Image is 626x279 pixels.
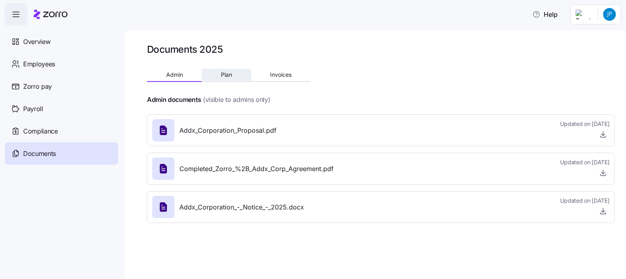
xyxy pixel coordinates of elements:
span: Documents [23,149,56,159]
a: Documents [5,142,118,165]
span: Addx_Corporation_Proposal.pdf [179,126,276,136]
span: Completed_Zorro_%2B_Addx_Corp_Agreement.pdf [179,164,334,174]
h1: Documents 2025 [147,43,223,56]
span: Updated on [DATE] [560,197,610,205]
a: Compliance [5,120,118,142]
span: Help [533,10,558,19]
span: Admin [166,72,183,78]
span: Invoices [270,72,292,78]
span: (visible to admins only) [203,95,270,105]
span: Plan [221,72,232,78]
img: 4de1289c2919fdf7a84ae0ee27ab751b [603,8,616,21]
span: Employees [23,59,55,69]
span: Overview [23,37,50,47]
h4: Admin documents [147,95,201,104]
button: Help [526,6,564,22]
img: Employer logo [576,10,592,19]
span: Addx_Corporation_-_Notice_-_2025.docx [179,202,304,212]
span: Updated on [DATE] [560,158,610,166]
a: Payroll [5,98,118,120]
span: Zorro pay [23,82,52,92]
a: Overview [5,30,118,53]
a: Employees [5,53,118,75]
span: Payroll [23,104,43,114]
span: Compliance [23,126,58,136]
span: Updated on [DATE] [560,120,610,128]
a: Zorro pay [5,75,118,98]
